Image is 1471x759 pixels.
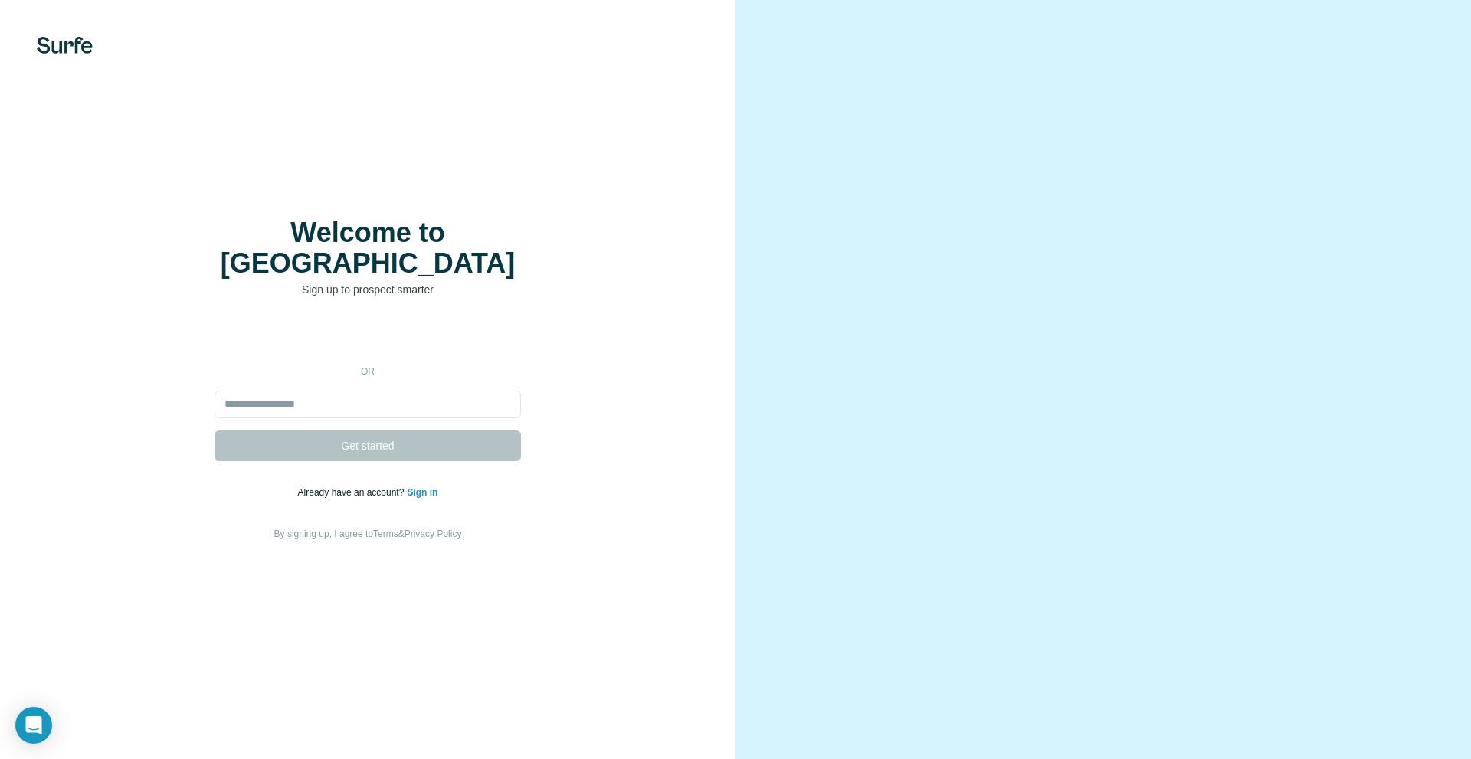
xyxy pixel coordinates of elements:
[274,528,462,539] span: By signing up, I agree to &
[343,365,392,378] p: or
[207,320,529,354] iframe: Sign in with Google Button
[37,37,93,54] img: Surfe's logo
[373,528,398,539] a: Terms
[215,282,521,297] p: Sign up to prospect smarter
[405,528,462,539] a: Privacy Policy
[298,487,408,498] span: Already have an account?
[15,707,52,744] div: Open Intercom Messenger
[407,487,437,498] a: Sign in
[215,218,521,279] h1: Welcome to [GEOGRAPHIC_DATA]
